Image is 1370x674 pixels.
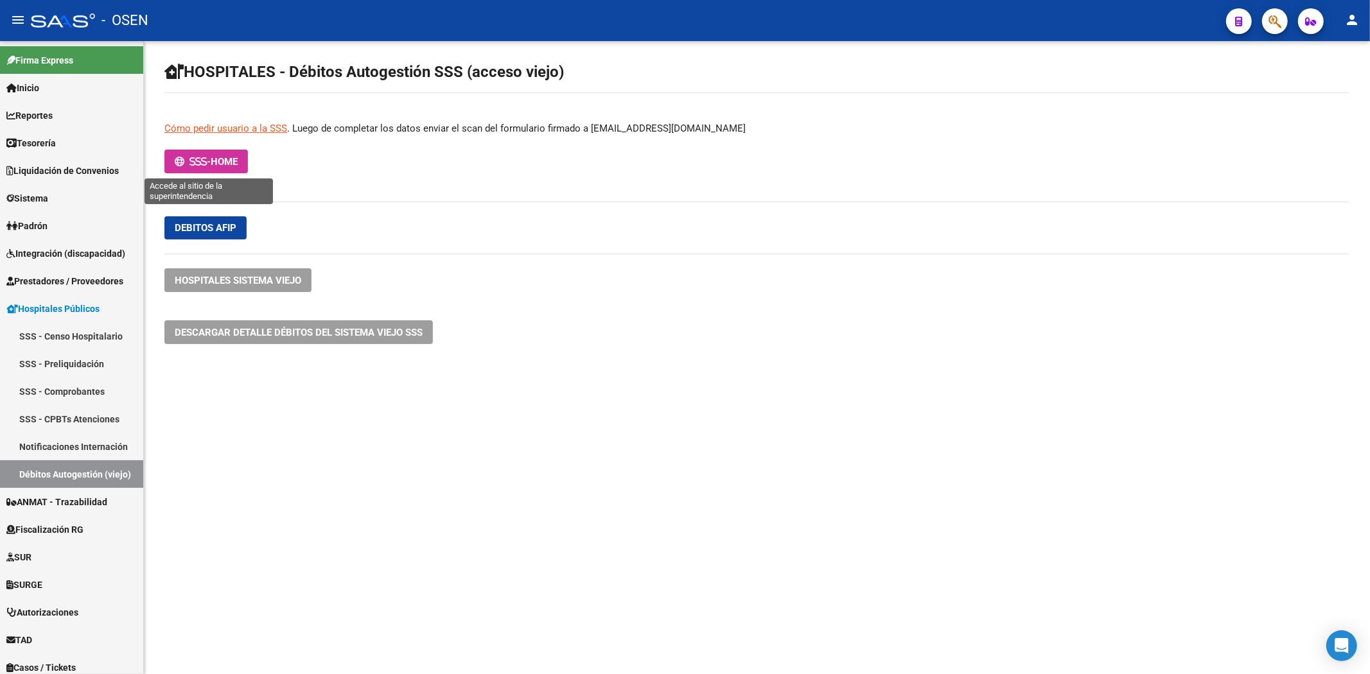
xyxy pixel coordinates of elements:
[6,246,125,261] span: Integración (discapacidad)
[6,191,48,205] span: Sistema
[164,62,1349,338] app-debitos-autogestion-sss: . Luego de completar los datos enviar el scan del formulario firmado a [EMAIL_ADDRESS][DOMAIN_NAME]
[164,216,247,239] button: Debitos afip
[10,12,26,28] mat-icon: menu
[164,320,433,344] button: Descargar detalle débitos del sistema VIEJO SSS
[1326,630,1357,661] div: Open Intercom Messenger
[175,327,423,338] span: Descargar detalle débitos del sistema VIEJO SSS
[164,123,287,134] a: Cómo pedir usuario a la SSS
[6,550,31,564] span: SUR
[6,108,53,123] span: Reportes
[6,136,56,150] span: Tesorería
[164,150,248,173] button: -HOME
[6,274,123,288] span: Prestadores / Proveedores
[175,222,236,234] span: Debitos afip
[6,633,32,647] span: TAD
[6,523,83,537] span: Fiscalización RG
[6,219,48,233] span: Padrón
[6,164,119,178] span: Liquidación de Convenios
[6,53,73,67] span: Firma Express
[6,605,78,619] span: Autorizaciones
[175,156,211,168] span: -
[6,495,107,509] span: ANMAT - Trazabilidad
[164,63,564,81] strong: HOSPITALES - Débitos Autogestión SSS (acceso viejo)
[101,6,148,35] span: - OSEN
[1344,12,1360,28] mat-icon: person
[211,156,238,168] span: HOME
[6,302,100,316] span: Hospitales Públicos
[175,275,301,286] span: HOSPITALES SISTEMA VIEJO
[6,81,39,95] span: Inicio
[164,268,312,292] button: HOSPITALES SISTEMA VIEJO
[6,578,42,592] span: SURGE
